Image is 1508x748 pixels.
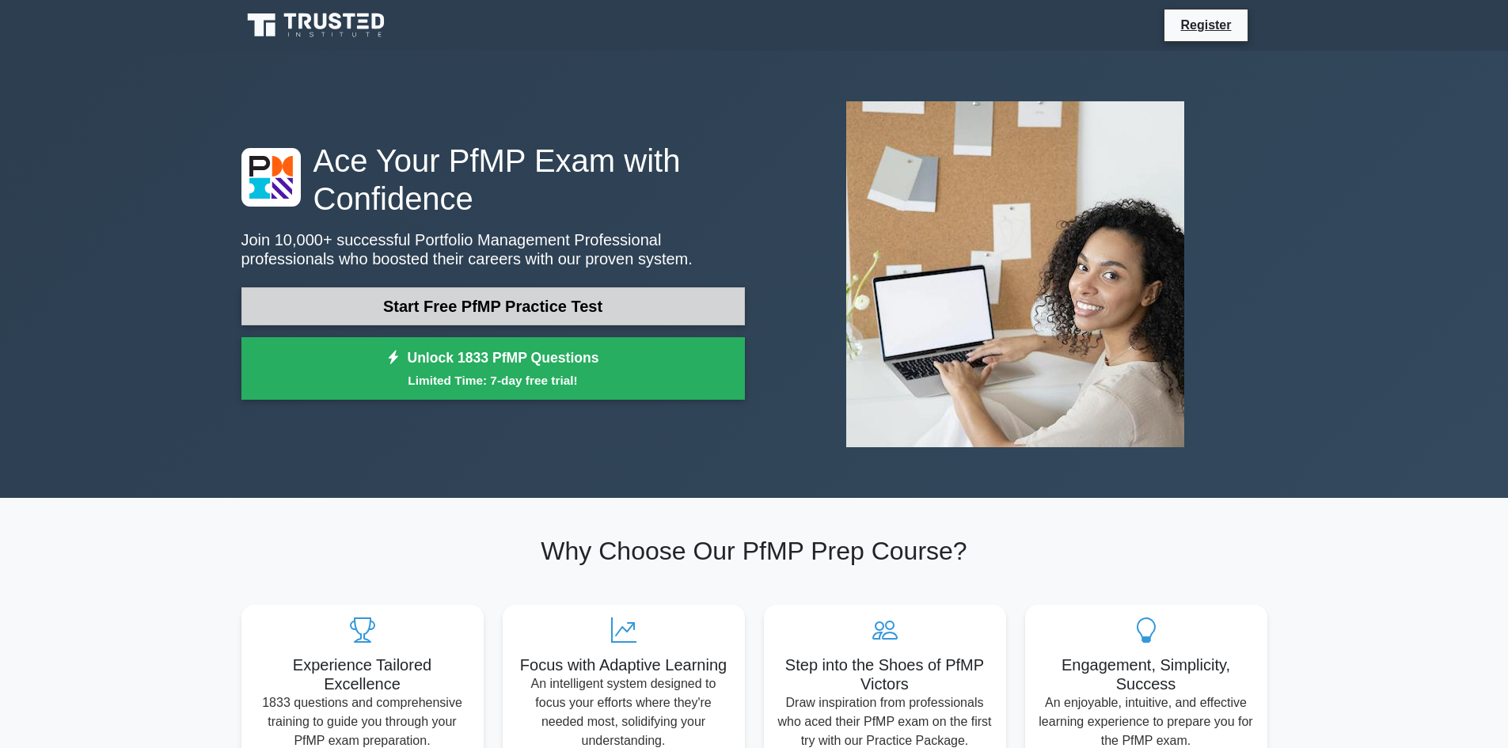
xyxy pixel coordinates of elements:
p: Join 10,000+ successful Portfolio Management Professional professionals who boosted their careers... [241,230,745,268]
a: Unlock 1833 PfMP QuestionsLimited Time: 7-day free trial! [241,337,745,401]
h5: Focus with Adaptive Learning [515,655,732,674]
h5: Experience Tailored Excellence [254,655,471,693]
h5: Step into the Shoes of PfMP Victors [777,655,993,693]
a: Start Free PfMP Practice Test [241,287,745,325]
a: Register [1171,15,1240,35]
h2: Why Choose Our PfMP Prep Course? [241,536,1267,566]
h1: Ace Your PfMP Exam with Confidence [241,142,745,218]
small: Limited Time: 7-day free trial! [261,371,725,389]
h5: Engagement, Simplicity, Success [1038,655,1255,693]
